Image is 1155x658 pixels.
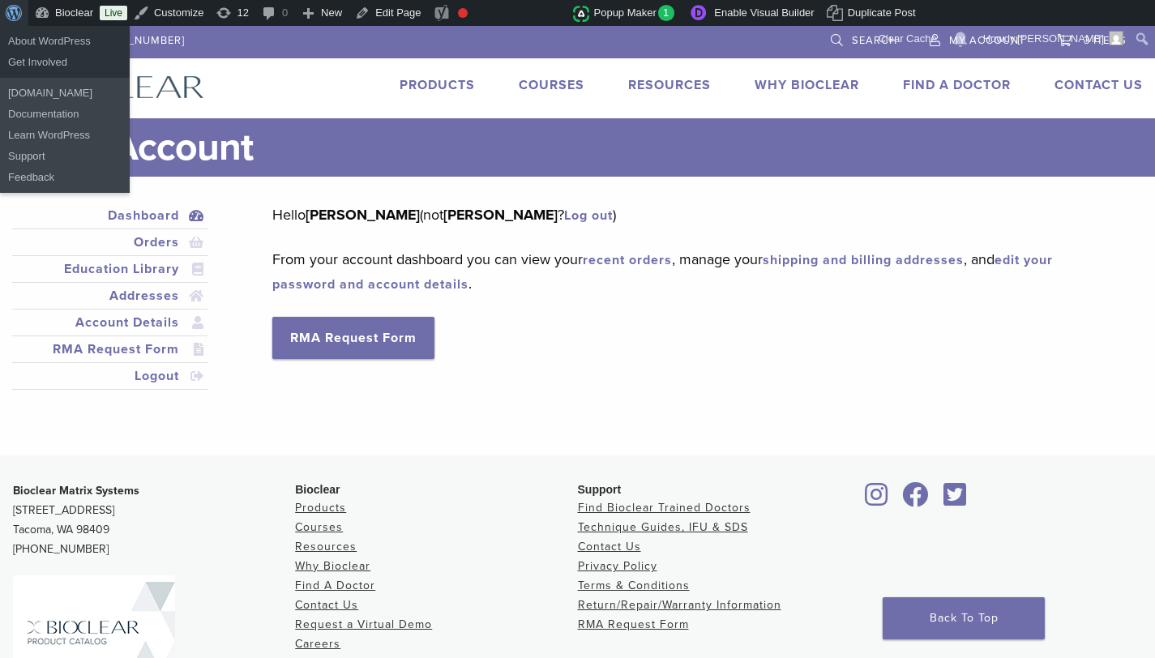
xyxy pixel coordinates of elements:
a: Find Bioclear Trained Doctors [578,501,751,515]
img: Views over 48 hours. Click for more Jetpack Stats. [482,4,573,23]
a: Search [831,26,897,50]
a: Courses [519,77,584,93]
span: Bioclear [295,483,340,496]
a: Contact Us [578,540,641,553]
a: Request a Virtual Demo [295,617,432,631]
a: Howdy, [977,26,1130,52]
a: Account Details [15,313,204,332]
a: RMA Request Form [578,617,689,631]
h1: My Account [51,118,1143,177]
nav: Account pages [12,203,207,409]
span: [PERSON_NAME] [1017,32,1104,45]
a: Dashboard [15,206,204,225]
a: Addresses [15,286,204,305]
a: Log out [564,207,613,224]
a: Contact Us [1054,77,1143,93]
a: Return/Repair/Warranty Information [578,598,781,612]
p: [STREET_ADDRESS] Tacoma, WA 98409 [PHONE_NUMBER] [13,481,295,559]
a: Clear Cache [872,26,943,52]
span: 1 [658,5,675,21]
span: Search [852,34,897,47]
a: Contact Us [295,598,358,612]
a: Bioclear [860,492,894,508]
a: Technique Guides, IFU & SDS [578,520,748,534]
p: From your account dashboard you can view your , manage your , and . [272,247,1119,296]
span: Support [578,483,622,496]
strong: [PERSON_NAME] [306,206,420,224]
a: RMA Request Form [15,340,204,359]
a: Find A Doctor [295,579,375,592]
a: Products [400,77,475,93]
p: Hello (not ? ) [272,203,1119,227]
a: Terms & Conditions [578,579,690,592]
a: Resources [295,540,357,553]
a: Logout [15,366,204,386]
a: Bioclear [897,492,935,508]
a: shipping and billing addresses [763,252,964,268]
a: Courses [295,520,343,534]
strong: [PERSON_NAME] [443,206,558,224]
a: Bioclear [938,492,972,508]
div: Focus keyphrase not set [458,8,468,18]
a: Live [100,6,127,20]
a: RMA Request Form [272,317,434,359]
a: recent orders [583,252,672,268]
a: Orders [15,233,204,252]
a: Find A Doctor [903,77,1011,93]
a: Privacy Policy [578,559,657,573]
a: Why Bioclear [755,77,859,93]
a: Back To Top [883,597,1045,639]
a: Resources [628,77,711,93]
a: Why Bioclear [295,559,370,573]
strong: Bioclear Matrix Systems [13,484,139,498]
a: Careers [295,637,340,651]
a: Education Library [15,259,204,279]
a: Products [295,501,346,515]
